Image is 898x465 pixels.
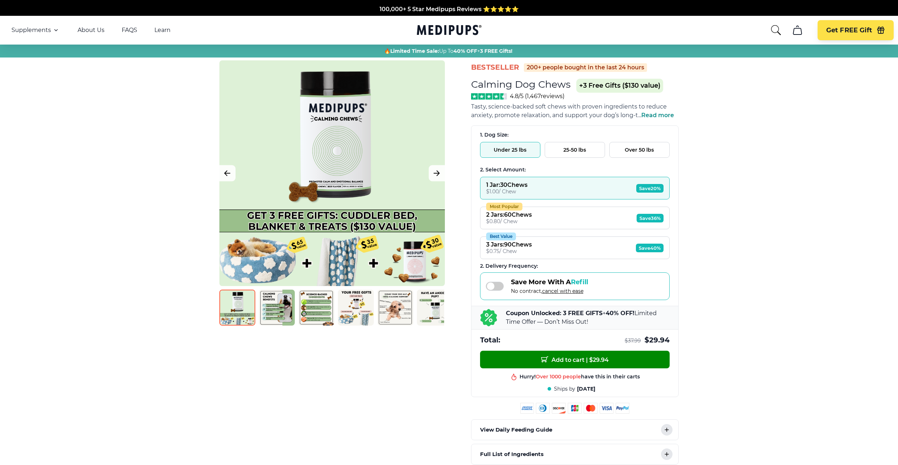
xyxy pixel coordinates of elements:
button: Under 25 lbs [480,142,540,158]
a: FAQS [122,27,137,34]
div: $ 0.75 / Chew [486,248,532,254]
p: + Limited Time Offer — Don’t Miss Out! [506,309,670,326]
span: Total: [480,335,500,345]
span: 2 . Delivery Frequency: [480,263,538,269]
p: Full List of Ingredients [480,450,544,459]
span: No contract, [511,288,588,294]
b: 40% OFF! [606,310,634,317]
span: Save More With A [511,278,588,286]
button: 25-50 lbs [545,142,605,158]
span: anxiety, promote relaxation, and support your dog’s long-t [471,112,638,119]
button: Get FREE Gift [818,20,894,40]
p: View Daily Feeding Guide [480,425,552,434]
div: 1 Jar : 30 Chews [486,181,527,188]
span: ... [638,112,674,119]
img: Calming Dog Chews | Natural Dog Supplements [417,290,453,326]
img: Calming Dog Chews | Natural Dog Supplements [219,290,255,326]
span: 🔥 Up To + [384,47,512,55]
span: Add to cart | $ 29.94 [541,356,609,363]
a: Learn [154,27,171,34]
div: 1. Dog Size: [480,132,670,138]
button: 1 Jar:30Chews$1.00/ ChewSave20% [480,177,670,199]
button: Supplements [11,26,60,34]
div: Hurry! have this in their carts [520,373,640,380]
img: Calming Dog Chews | Natural Dog Supplements [259,290,295,326]
h1: Calming Dog Chews [471,78,571,90]
span: Ships by [554,386,575,392]
span: Refill [571,278,588,286]
div: $ 0.80 / Chew [486,218,532,225]
span: 4.8/5 ( 1,467 reviews) [510,93,564,100]
span: Tasty, science-backed soft chews with proven ingredients to reduce [471,103,667,110]
button: cart [789,22,806,39]
span: Save 36% [637,214,664,222]
a: Medipups [417,23,481,38]
img: Stars - 4.8 [471,93,507,100]
span: Get FREE Gift [826,26,872,34]
img: Calming Dog Chews | Natural Dog Supplements [377,290,413,326]
button: Previous Image [219,165,236,181]
span: Supplements [11,27,51,34]
button: Next Image [429,165,445,181]
div: Best Value [486,232,516,240]
div: Most Popular [486,203,522,211]
span: 100,000+ 5 Star Medipups Reviews ⭐️⭐️⭐️⭐️⭐️ [380,6,519,13]
button: Add to cart | $29.94 [480,351,670,368]
span: Save 40% [636,244,664,252]
span: [DATE] [577,386,595,392]
div: $ 1.00 / Chew [486,188,527,195]
span: cancel with ease [542,288,583,294]
span: Read more [641,112,674,119]
img: Calming Dog Chews | Natural Dog Supplements [338,290,374,326]
img: payment methods [520,403,629,414]
a: About Us [78,27,104,34]
span: $ 29.94 [645,335,670,345]
span: Save 20% [636,184,664,193]
button: Over 50 lbs [609,142,670,158]
div: 2 Jars : 60 Chews [486,211,532,218]
div: 2. Select Amount: [480,166,670,173]
span: +3 Free Gifts ($130 value) [576,79,663,93]
span: Made In The [GEOGRAPHIC_DATA] from domestic & globally sourced ingredients [330,14,568,21]
button: Most Popular2 Jars:60Chews$0.80/ ChewSave36% [480,207,670,229]
button: Best Value3 Jars:90Chews$0.75/ ChewSave40% [480,236,670,259]
img: Calming Dog Chews | Natural Dog Supplements [298,290,334,326]
div: 200+ people bought in the last 24 hours [524,63,647,72]
button: search [770,24,782,36]
b: Coupon Unlocked: 3 FREE GIFTS [506,310,602,317]
span: $ 37.99 [625,337,641,344]
span: Over 1000 people [536,373,581,380]
span: BestSeller [471,63,520,72]
div: 3 Jars : 90 Chews [486,241,532,248]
